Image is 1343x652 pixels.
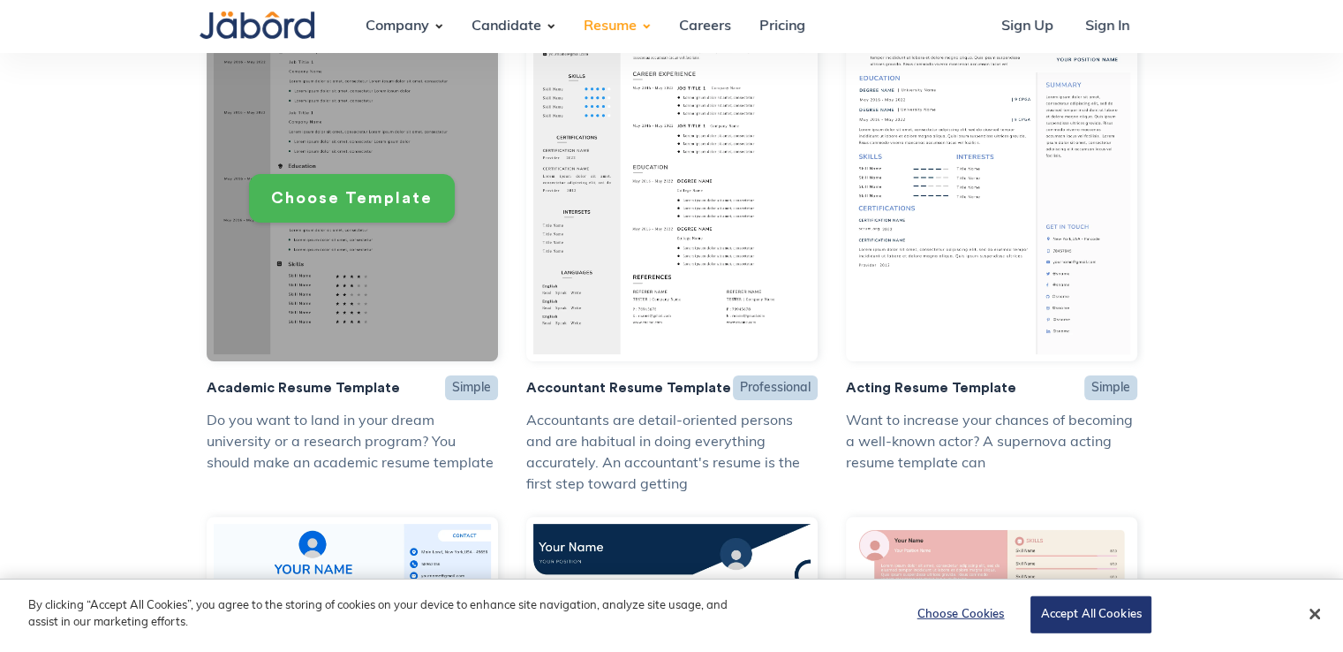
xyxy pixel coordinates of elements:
[745,3,819,50] a: Pricing
[351,3,443,50] div: Company
[526,381,731,395] a: Accountant Resume Template
[526,411,818,496] p: Accountants are detail-oriented persons and are habitual in doing everything accurately. An accou...
[733,375,818,400] a: Professional
[200,11,314,39] img: Jabord
[207,381,400,395] a: Academic Resume Template
[457,3,555,50] div: Candidate
[987,3,1068,50] a: Sign Up
[570,3,651,50] div: Resume
[1295,595,1334,633] button: Close
[271,188,433,208] div: Choose Template
[905,597,1015,633] button: Choose Cookies
[665,3,745,50] a: Careers
[452,383,491,395] div: Simple
[1030,596,1151,633] button: Accept All Cookies
[445,375,498,400] a: Simple
[846,411,1137,474] p: Want to increase your chances of becoming a well-known actor? A supernova acting resume template can
[1091,383,1130,395] div: Simple
[28,597,739,632] p: By clicking “Accept All Cookies”, you agree to the storing of cookies on your device to enhance s...
[740,383,811,395] div: Professional
[846,381,1016,395] a: Acting Resume Template
[1071,3,1143,50] a: Sign In
[1084,375,1137,400] a: Simple
[249,174,455,223] a: Choose Template
[207,411,498,474] p: Do you want to land in your dream university or a research program? You should make an academic r...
